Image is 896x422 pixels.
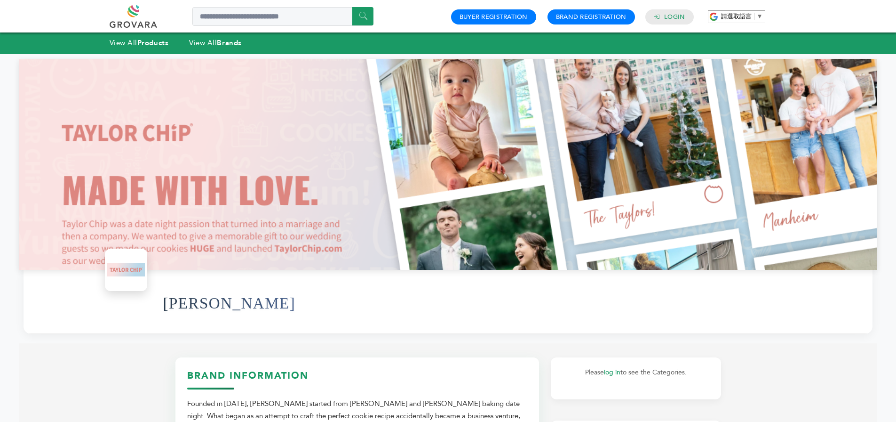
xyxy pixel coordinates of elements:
[664,13,685,21] a: Login
[604,368,620,377] a: log in
[721,13,763,20] a: 請選取語言​
[757,13,763,20] span: ▼
[721,13,752,20] span: 請選取語言
[217,38,241,48] strong: Brands
[163,280,296,326] h1: [PERSON_NAME]
[189,38,242,48] a: View AllBrands
[556,13,626,21] a: Brand Registration
[137,38,168,48] strong: Products
[192,7,373,26] input: Search a product or brand...
[107,251,145,289] img: Taylor Chip Logo
[187,369,527,390] h3: Brand Information
[560,367,712,378] p: Please to see the Categories.
[460,13,528,21] a: Buyer Registration
[110,38,169,48] a: View AllProducts
[754,13,754,20] span: ​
